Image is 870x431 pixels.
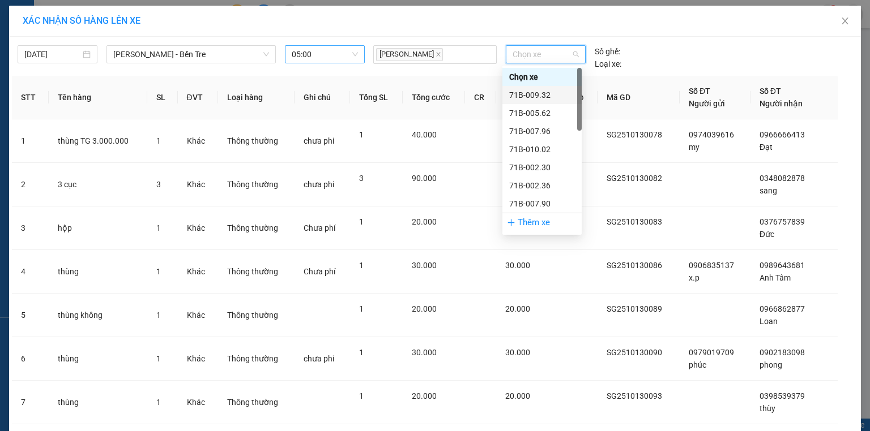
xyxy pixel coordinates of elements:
[178,381,218,424] td: Khác
[49,294,148,337] td: thùng không
[304,354,334,363] span: chưa phi
[403,76,465,119] th: Tổng cước
[295,76,350,119] th: Ghi chú
[359,261,364,270] span: 1
[607,130,662,139] span: SG2510130078
[760,217,805,226] span: 0376757839
[760,87,781,96] span: Số ĐT
[760,174,805,183] span: 0348082878
[359,391,364,400] span: 1
[263,51,270,58] span: down
[509,125,575,137] div: 71B-007.96
[156,223,161,232] span: 1
[760,130,805,139] span: 0966666413
[509,107,575,119] div: 71B-005.62
[502,213,582,232] div: Thêm xe
[760,186,777,195] span: sang
[178,294,218,337] td: Khác
[760,360,782,369] span: phong
[760,99,803,108] span: Người nhận
[359,174,364,183] span: 3
[218,163,295,206] td: Thông thường
[502,176,582,195] div: 71B-002.36
[689,360,706,369] span: phúc
[304,136,334,145] span: chưa phi
[147,76,177,119] th: SL
[502,195,582,213] div: 71B-007.90
[292,46,358,63] span: 05:00
[178,337,218,381] td: Khác
[829,6,861,37] button: Close
[689,99,725,108] span: Người gửi
[607,217,662,226] span: SG2510130083
[49,206,148,250] td: hộp
[304,267,335,276] span: Chưa phí
[12,294,49,337] td: 5
[12,381,49,424] td: 7
[595,58,621,70] span: Loại xe:
[760,261,805,270] span: 0989643681
[12,163,49,206] td: 2
[689,87,710,96] span: Số ĐT
[607,261,662,270] span: SG2510130086
[496,76,549,119] th: CC
[12,76,49,119] th: STT
[304,180,334,189] span: chưa phi
[412,304,437,313] span: 20.000
[49,119,148,163] td: thùng TG 3.000.000
[218,76,295,119] th: Loại hàng
[218,119,295,163] td: Thông thường
[218,337,295,381] td: Thông thường
[156,311,161,320] span: 1
[304,223,335,232] span: Chưa phí
[502,68,582,86] div: Chọn xe
[607,304,662,313] span: SG2510130089
[49,250,148,294] td: thùng
[505,348,530,357] span: 30.000
[689,261,734,270] span: 0906835137
[465,76,497,119] th: CR
[218,250,295,294] td: Thông thường
[12,206,49,250] td: 3
[502,104,582,122] div: 71B-005.62
[689,130,734,139] span: 0974039616
[156,136,161,145] span: 1
[49,76,148,119] th: Tên hàng
[24,48,80,61] input: 14/10/2025
[178,163,218,206] td: Khác
[505,304,530,313] span: 20.000
[412,391,437,400] span: 20.000
[178,250,218,294] td: Khác
[760,317,778,326] span: Loan
[760,230,774,239] span: Đức
[218,294,295,337] td: Thông thường
[178,76,218,119] th: ĐVT
[689,273,700,282] span: x.p
[436,51,441,57] span: close
[502,158,582,176] div: 71B-002.30
[598,76,680,119] th: Mã GD
[760,273,791,282] span: Anh Tâm
[156,180,161,189] span: 3
[595,45,620,58] span: Số ghế:
[359,348,364,357] span: 1
[412,174,437,183] span: 90.000
[509,89,575,101] div: 71B-009.32
[178,206,218,250] td: Khác
[760,143,773,152] span: Đạt
[412,217,437,226] span: 20.000
[841,16,850,25] span: close
[178,119,218,163] td: Khác
[760,391,805,400] span: 0398539379
[359,217,364,226] span: 1
[412,130,437,139] span: 40.000
[502,86,582,104] div: 71B-009.32
[12,119,49,163] td: 1
[49,381,148,424] td: thùng
[607,174,662,183] span: SG2510130082
[502,122,582,140] div: 71B-007.96
[760,404,775,413] span: thùy
[12,337,49,381] td: 6
[607,391,662,400] span: SG2510130093
[218,206,295,250] td: Thông thường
